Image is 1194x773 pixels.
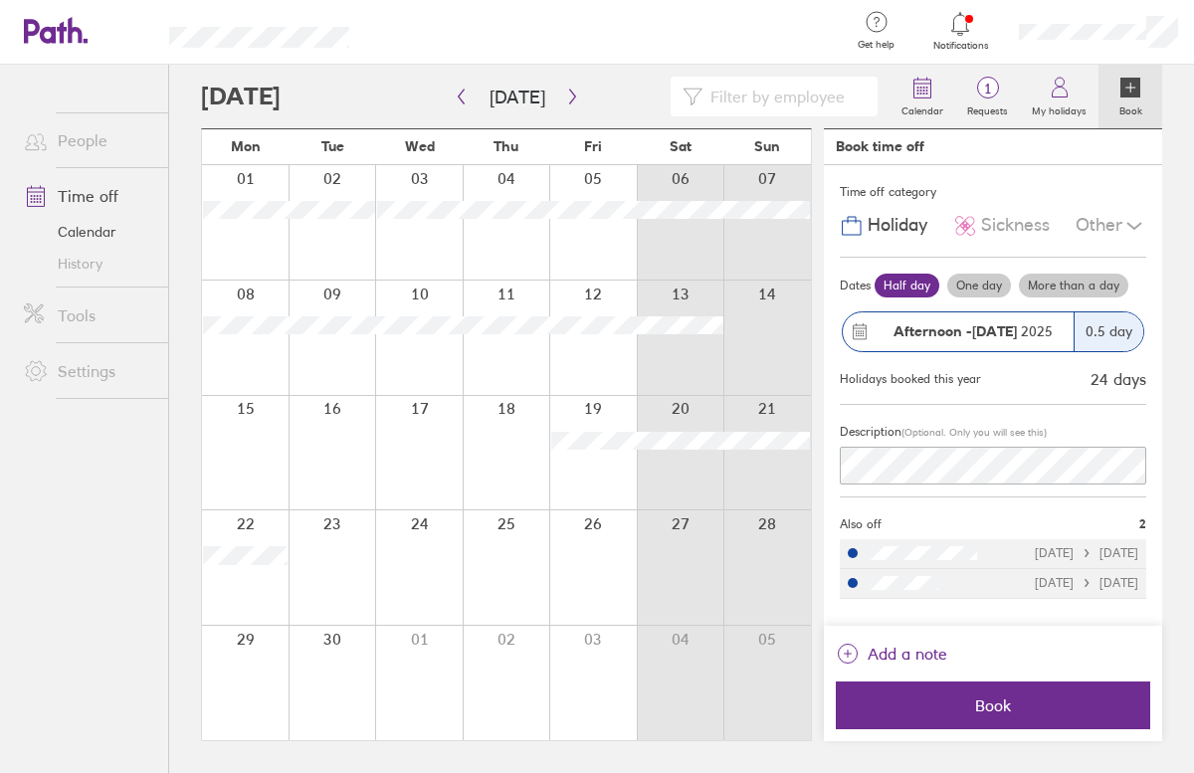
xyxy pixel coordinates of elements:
input: Filter by employee [702,78,866,115]
span: Dates [840,279,871,292]
span: Wed [405,138,435,154]
div: [DATE] [DATE] [1035,546,1138,560]
label: More than a day [1019,274,1128,297]
a: 1Requests [955,65,1020,128]
label: My holidays [1020,99,1098,117]
a: Calendar [890,65,955,128]
span: 2025 [894,323,1053,339]
label: Calendar [890,99,955,117]
button: Book [836,681,1150,729]
div: 24 days [1091,370,1146,388]
div: [DATE] [DATE] [1035,576,1138,590]
label: One day [947,274,1011,297]
button: Add a note [836,638,947,670]
div: Book time off [836,138,924,154]
span: Sat [670,138,692,154]
div: Time off category [840,177,1146,207]
span: 2 [1139,517,1146,531]
a: Time off [8,176,168,216]
a: Notifications [928,10,993,52]
div: Holidays booked this year [840,372,981,386]
span: Add a note [868,638,947,670]
span: Also off [840,517,882,531]
button: [DATE] [474,81,561,113]
button: Afternoon -[DATE] 20250.5 day [840,301,1146,362]
div: Other [1076,207,1146,245]
label: Requests [955,99,1020,117]
label: Book [1107,99,1154,117]
span: (Optional. Only you will see this) [901,426,1047,439]
strong: [DATE] [972,322,1017,340]
div: 0.5 day [1074,312,1143,351]
a: My holidays [1020,65,1098,128]
span: Thu [494,138,518,154]
span: Fri [584,138,602,154]
label: Half day [875,274,939,297]
a: History [8,248,168,280]
span: Notifications [928,40,993,52]
span: Mon [231,138,261,154]
span: Sun [754,138,780,154]
strong: Afternoon - [894,322,972,340]
span: Get help [844,39,908,51]
a: Tools [8,295,168,335]
span: Sickness [981,215,1050,236]
span: Book [850,696,1136,714]
a: Book [1098,65,1162,128]
a: People [8,120,168,160]
span: Tue [321,138,344,154]
span: Description [840,424,901,439]
a: Settings [8,351,168,391]
span: 1 [955,81,1020,97]
span: Holiday [868,215,927,236]
a: Calendar [8,216,168,248]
